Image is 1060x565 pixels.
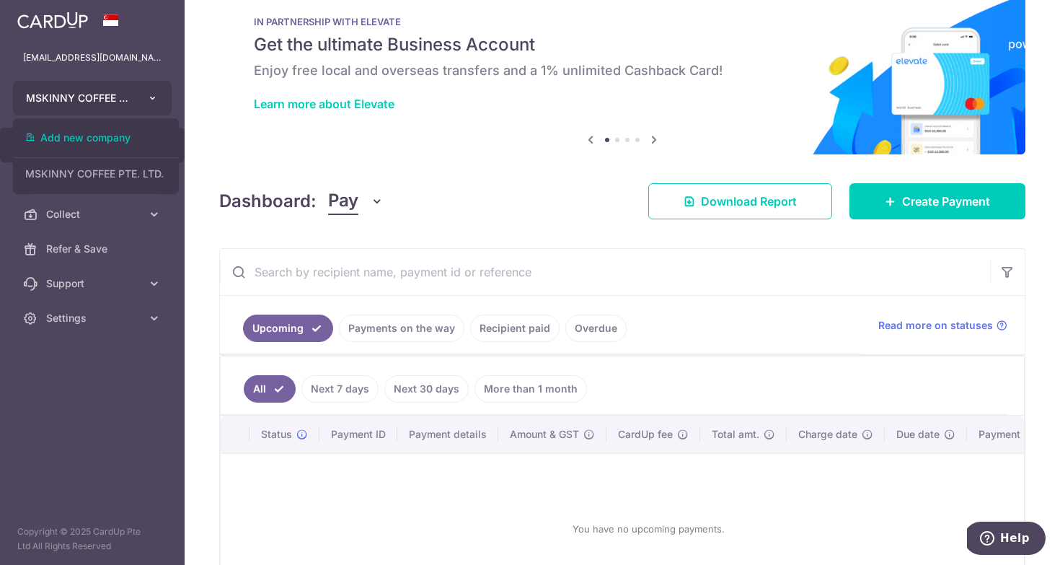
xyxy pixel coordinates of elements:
span: CardUp fee [618,427,673,442]
button: MSKINNY COFFEE PTE. LTD. [13,81,172,115]
a: Next 30 days [384,375,469,403]
th: Payment ID [319,416,397,453]
a: Add new company [14,125,178,151]
input: Search by recipient name, payment id or reference [220,249,990,295]
span: Refer & Save [46,242,141,256]
a: Read more on statuses [878,318,1007,333]
span: Due date [896,427,940,442]
th: Payment details [397,416,498,453]
h4: Dashboard: [219,188,317,214]
span: MSKINNY COFFEE PTE. LTD. [26,91,133,105]
a: Create Payment [849,183,1025,219]
a: Upcoming [243,315,333,342]
p: IN PARTNERSHIP WITH ELEVATE [254,16,991,27]
span: Status [261,427,292,442]
span: Read more on statuses [878,318,993,333]
ul: MSKINNY COFFEE PTE. LTD. [13,118,179,194]
span: Amount & GST [510,427,579,442]
a: More than 1 month [474,375,587,403]
span: Download Report [701,193,797,210]
span: Pay [328,188,358,215]
img: CardUp [17,12,88,29]
span: Total amt. [712,427,759,442]
p: [EMAIL_ADDRESS][DOMAIN_NAME] [23,51,162,65]
a: Payments on the way [339,315,464,342]
h5: Get the ultimate Business Account [254,33,991,56]
span: Collect [46,207,141,222]
a: Recipient paid [470,315,560,342]
span: Support [46,276,141,291]
h6: Enjoy free local and overseas transfers and a 1% unlimited Cashback Card! [254,62,991,79]
button: Pay [328,188,384,215]
a: Next 7 days [301,375,379,403]
a: MSKINNY COFFEE PTE. LTD. [14,161,178,187]
a: Learn more about Elevate [254,97,394,111]
span: Charge date [798,427,857,442]
span: Create Payment [902,193,990,210]
a: Download Report [648,183,832,219]
a: All [244,375,296,403]
a: Overdue [565,315,627,342]
iframe: Opens a widget where you can find more information [967,522,1046,558]
span: Settings [46,311,141,325]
